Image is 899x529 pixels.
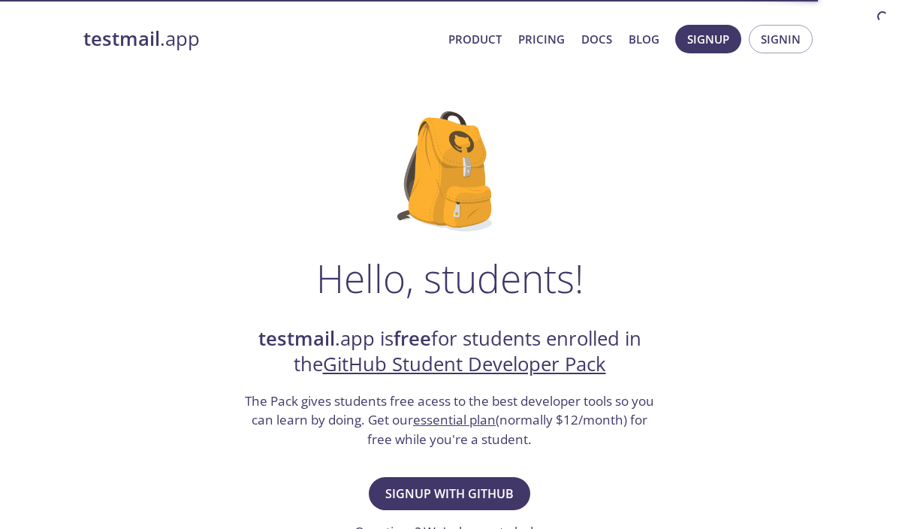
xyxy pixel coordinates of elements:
span: Signup with GitHub [385,483,514,504]
button: Signup with GitHub [369,477,530,510]
h2: .app is for students enrolled in the [243,326,656,378]
h3: The Pack gives students free acess to the best developer tools so you can learn by doing. Get our... [243,391,656,449]
a: essential plan [413,411,496,428]
button: Signup [675,25,741,53]
span: Signup [687,29,729,49]
h1: Hello, students! [316,255,584,301]
strong: testmail [258,325,335,352]
button: Signin [749,25,813,53]
span: Signin [761,29,801,49]
a: Pricing [518,29,565,49]
a: GitHub Student Developer Pack [323,351,606,377]
img: github-student-backpack.png [397,111,502,231]
a: testmail.app [83,26,436,52]
strong: free [394,325,431,352]
strong: testmail [83,26,160,52]
a: Product [448,29,502,49]
a: Docs [581,29,612,49]
a: Blog [629,29,659,49]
